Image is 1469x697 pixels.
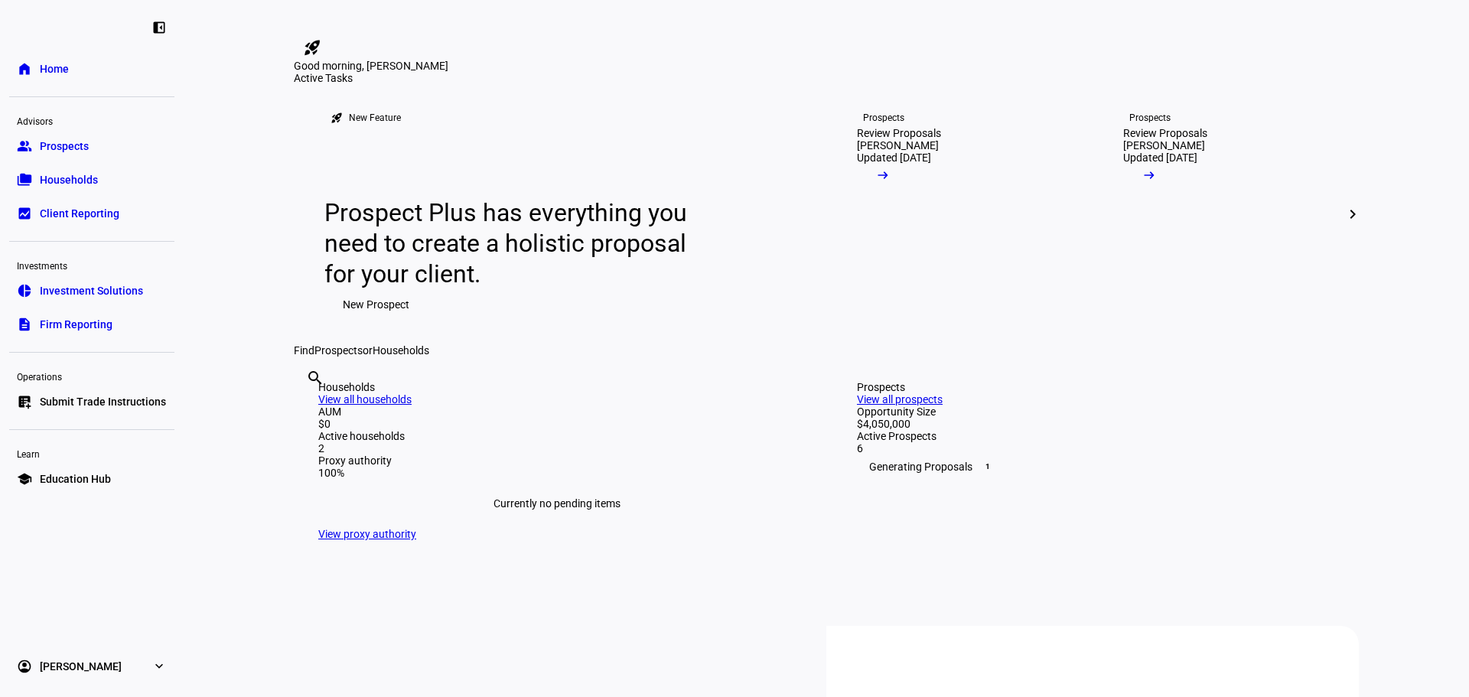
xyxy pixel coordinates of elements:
div: Active Tasks [294,72,1359,84]
eth-mat-symbol: left_panel_close [151,20,167,35]
span: Home [40,61,69,77]
div: Investments [9,254,174,275]
mat-icon: search [306,369,324,387]
a: ProspectsReview Proposals[PERSON_NAME]Updated [DATE] [832,84,1086,344]
eth-mat-symbol: pie_chart [17,283,32,298]
div: [PERSON_NAME] [1123,139,1205,151]
mat-icon: rocket_launch [331,112,343,124]
div: Households [318,381,796,393]
a: View all households [318,393,412,405]
div: Generating Proposals [857,454,1334,479]
div: Active households [318,430,796,442]
eth-mat-symbol: folder_copy [17,172,32,187]
span: Households [373,344,429,357]
input: Enter name of prospect or household [306,389,309,408]
div: Prospects [857,381,1334,393]
mat-icon: arrow_right_alt [875,168,891,183]
div: 2 [318,442,796,454]
span: Firm Reporting [40,317,112,332]
eth-mat-symbol: home [17,61,32,77]
div: Prospects [863,112,904,124]
div: Operations [9,365,174,386]
eth-mat-symbol: account_circle [17,659,32,674]
div: Good morning, [PERSON_NAME] [294,60,1359,72]
span: Submit Trade Instructions [40,394,166,409]
div: Updated [DATE] [1123,151,1197,164]
span: [PERSON_NAME] [40,659,122,674]
a: groupProspects [9,131,174,161]
div: Review Proposals [1123,127,1207,139]
div: $4,050,000 [857,418,1334,430]
span: Households [40,172,98,187]
eth-mat-symbol: group [17,138,32,154]
div: Prospects [1129,112,1171,124]
a: View all prospects [857,393,943,405]
mat-icon: rocket_launch [303,38,321,57]
div: Updated [DATE] [857,151,931,164]
div: $0 [318,418,796,430]
a: bid_landscapeClient Reporting [9,198,174,229]
eth-mat-symbol: list_alt_add [17,394,32,409]
span: Prospects [314,344,363,357]
span: New Prospect [343,289,409,320]
span: Education Hub [40,471,111,487]
div: [PERSON_NAME] [857,139,939,151]
div: Active Prospects [857,430,1334,442]
div: AUM [318,405,796,418]
eth-mat-symbol: bid_landscape [17,206,32,221]
div: Review Proposals [857,127,941,139]
div: Currently no pending items [318,479,796,528]
a: homeHome [9,54,174,84]
mat-icon: chevron_right [1344,205,1362,223]
a: pie_chartInvestment Solutions [9,275,174,306]
div: Prospect Plus has everything you need to create a holistic proposal for your client. [324,197,702,289]
div: Advisors [9,109,174,131]
eth-mat-symbol: description [17,317,32,332]
button: New Prospect [324,289,428,320]
div: Opportunity Size [857,405,1334,418]
div: Find or [294,344,1359,357]
span: 1 [982,461,994,473]
a: View proxy authority [318,528,416,540]
div: Learn [9,442,174,464]
div: 100% [318,467,796,479]
mat-icon: arrow_right_alt [1142,168,1157,183]
eth-mat-symbol: school [17,471,32,487]
div: New Feature [349,112,401,124]
eth-mat-symbol: expand_more [151,659,167,674]
div: Proxy authority [318,454,796,467]
div: 6 [857,442,1334,454]
a: ProspectsReview Proposals[PERSON_NAME]Updated [DATE] [1099,84,1353,344]
span: Investment Solutions [40,283,143,298]
span: Prospects [40,138,89,154]
span: Client Reporting [40,206,119,221]
a: descriptionFirm Reporting [9,309,174,340]
a: folder_copyHouseholds [9,164,174,195]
